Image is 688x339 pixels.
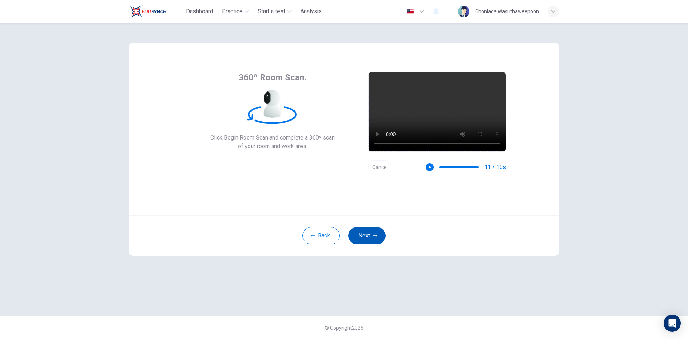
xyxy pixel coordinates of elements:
div: Open Intercom Messenger [664,315,681,332]
img: Profile picture [458,6,469,17]
button: Dashboard [183,5,216,18]
button: Practice [219,5,252,18]
span: 360º Room Scan. [239,72,306,83]
button: Analysis [297,5,325,18]
button: Start a test [255,5,295,18]
img: Train Test logo [129,4,167,19]
button: Back [302,227,340,244]
a: Train Test logo [129,4,183,19]
span: Analysis [300,7,322,16]
div: Chonlada Wasuthaweepoon [475,7,539,16]
span: Click Begin Room Scan and complete a 360º scan [210,133,335,142]
span: Start a test [258,7,285,16]
button: Next [348,227,386,244]
span: © Copyright 2025 [325,325,363,331]
span: Dashboard [186,7,213,16]
span: of your room and work area. [210,142,335,151]
span: Practice [222,7,243,16]
span: 11 / 10s [484,163,506,171]
img: en [406,9,415,14]
button: Cancel [368,160,391,174]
